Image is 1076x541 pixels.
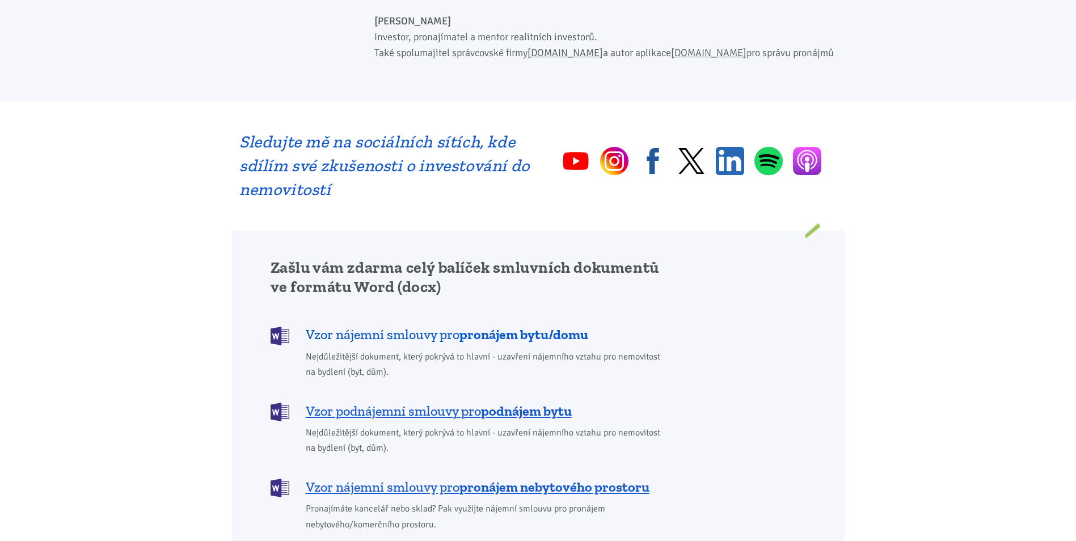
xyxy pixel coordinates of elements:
[306,501,668,532] span: Pronajímáte kancelář nebo sklad? Pak využijte nájemní smlouvu pro pronájem nebytového/komerčního ...
[459,326,588,343] b: pronájem bytu/domu
[793,147,821,175] a: Apple Podcasts
[271,401,668,420] a: Vzor podnájemní smlouvy propodnájem bytu
[481,403,572,419] b: podnájem bytu
[600,147,628,175] a: Instagram
[271,477,668,496] a: Vzor nájemní smlouvy propronájem nebytového prostoru
[271,403,289,421] img: DOCX (Word)
[671,47,746,59] a: [DOMAIN_NAME]
[306,425,668,456] span: Nejdůležitější dokument, který pokrývá to hlavní - uzavření nájemního vztahu pro nemovitost na by...
[271,327,289,345] img: DOCX (Word)
[528,47,603,59] a: [DOMAIN_NAME]
[716,147,744,175] a: Linkedin
[271,258,668,297] h2: Zašlu vám zdarma celý balíček smluvních dokumentů ve formátu Word (docx)
[239,130,530,201] h2: Sledujte mě na sociálních sítích, kde sdílím své zkušenosti o investování do nemovitostí
[374,15,451,27] b: [PERSON_NAME]
[306,478,649,496] span: Vzor nájemní smlouvy pro
[374,13,837,61] p: Investor, pronajímatel a mentor realitních investorů. Také spolumajitel správcovské firmy a autor...
[639,147,667,175] a: Facebook
[754,146,783,176] a: Spotify
[271,326,668,344] a: Vzor nájemní smlouvy propronájem bytu/domu
[271,479,289,497] img: DOCX (Word)
[459,479,649,495] b: pronájem nebytového prostoru
[562,147,590,175] a: YouTube
[677,147,706,175] a: Twitter
[306,349,668,380] span: Nejdůležitější dokument, který pokrývá to hlavní - uzavření nájemního vztahu pro nemovitost na by...
[306,326,588,344] span: Vzor nájemní smlouvy pro
[306,402,572,420] span: Vzor podnájemní smlouvy pro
